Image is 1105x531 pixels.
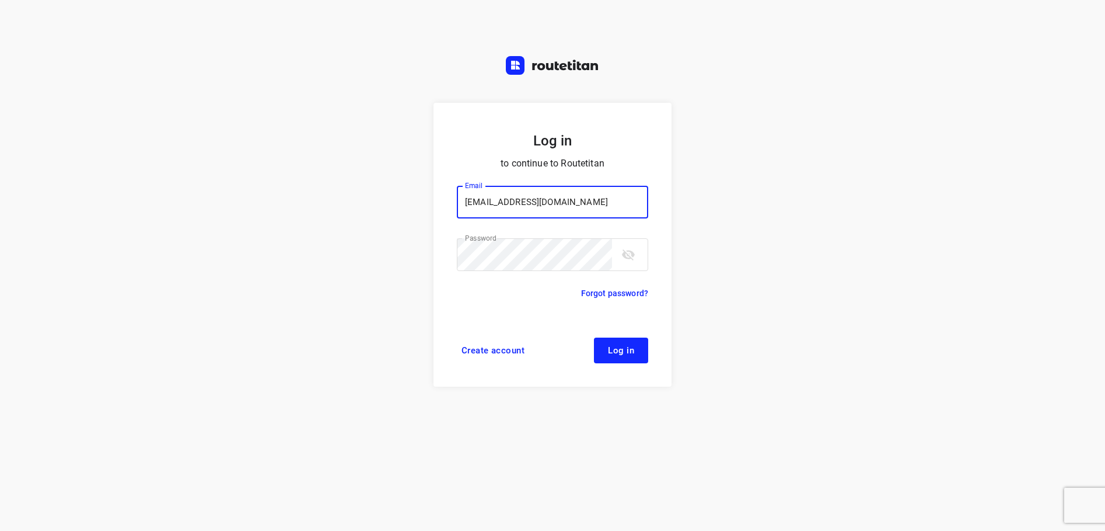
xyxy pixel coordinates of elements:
a: Forgot password? [581,286,648,300]
p: to continue to Routetitan [457,155,648,172]
span: Create account [461,346,524,355]
button: Log in [594,338,648,363]
button: toggle password visibility [617,243,640,266]
a: Create account [457,338,529,363]
span: Log in [608,346,634,355]
a: Routetitan [506,56,599,78]
h5: Log in [457,131,648,151]
img: Routetitan [506,56,599,75]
